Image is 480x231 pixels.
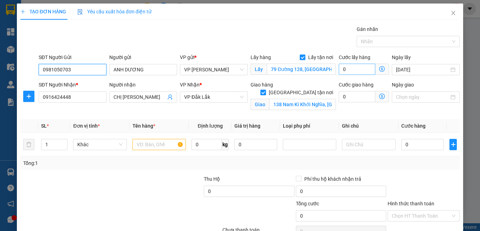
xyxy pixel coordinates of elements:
[41,123,47,129] span: SL
[251,82,273,88] span: Giao hàng
[251,54,271,60] span: Lấy hàng
[396,66,449,73] input: Ngày lấy
[73,123,99,129] span: Đơn vị tính
[269,99,336,110] input: Giao tận nơi
[132,139,186,150] input: VD: Bàn, Ghế
[20,9,25,14] span: plus
[184,92,244,102] span: VP Đắk Lắk
[109,81,177,89] div: Người nhận
[184,64,244,75] span: VP Hồ Chí Minh
[23,139,34,150] button: delete
[234,139,277,150] input: 0
[234,123,260,129] span: Giá trị hàng
[77,9,151,14] span: Yêu cầu xuất hóa đơn điện tử
[280,119,339,133] th: Loại phụ phí
[301,175,364,183] span: Phí thu hộ khách nhận trả
[267,64,336,75] input: Lấy tận nơi
[305,53,336,61] span: Lấy tận nơi
[392,82,414,88] label: Ngày giao
[24,94,34,99] span: plus
[339,119,398,133] th: Ghi chú
[77,9,83,15] img: icon
[296,201,319,206] span: Tổng cước
[450,10,456,16] span: close
[443,4,463,23] button: Close
[339,64,375,75] input: Cước lấy hàng
[251,99,269,110] span: Giao
[401,123,426,129] span: Cước hàng
[339,54,370,60] label: Cước lấy hàng
[388,201,434,206] label: Hình thức thanh toán
[180,82,200,88] span: VP Nhận
[20,9,66,14] span: TẠO ĐƠN HÀNG
[396,93,449,101] input: Ngày giao
[339,82,374,88] label: Cước giao hàng
[379,94,385,99] span: dollar-circle
[109,53,177,61] div: Người gửi
[39,53,106,61] div: SĐT Người Gửi
[167,94,173,100] span: user-add
[339,91,375,102] input: Cước giao hàng
[392,54,411,60] label: Ngày lấy
[39,81,106,89] div: SĐT Người Nhận
[132,123,155,129] span: Tên hàng
[450,142,456,147] span: plus
[198,123,223,129] span: Định lượng
[357,26,378,32] label: Gán nhãn
[449,139,457,150] button: plus
[266,89,336,96] span: [GEOGRAPHIC_DATA] tận nơi
[222,139,229,150] span: kg
[204,176,220,182] span: Thu Hộ
[23,159,186,167] div: Tổng: 1
[23,91,34,102] button: plus
[77,139,122,150] span: Khác
[251,64,267,75] span: Lấy
[379,66,385,72] span: dollar-circle
[342,139,395,150] input: Ghi Chú
[180,53,248,61] div: VP gửi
